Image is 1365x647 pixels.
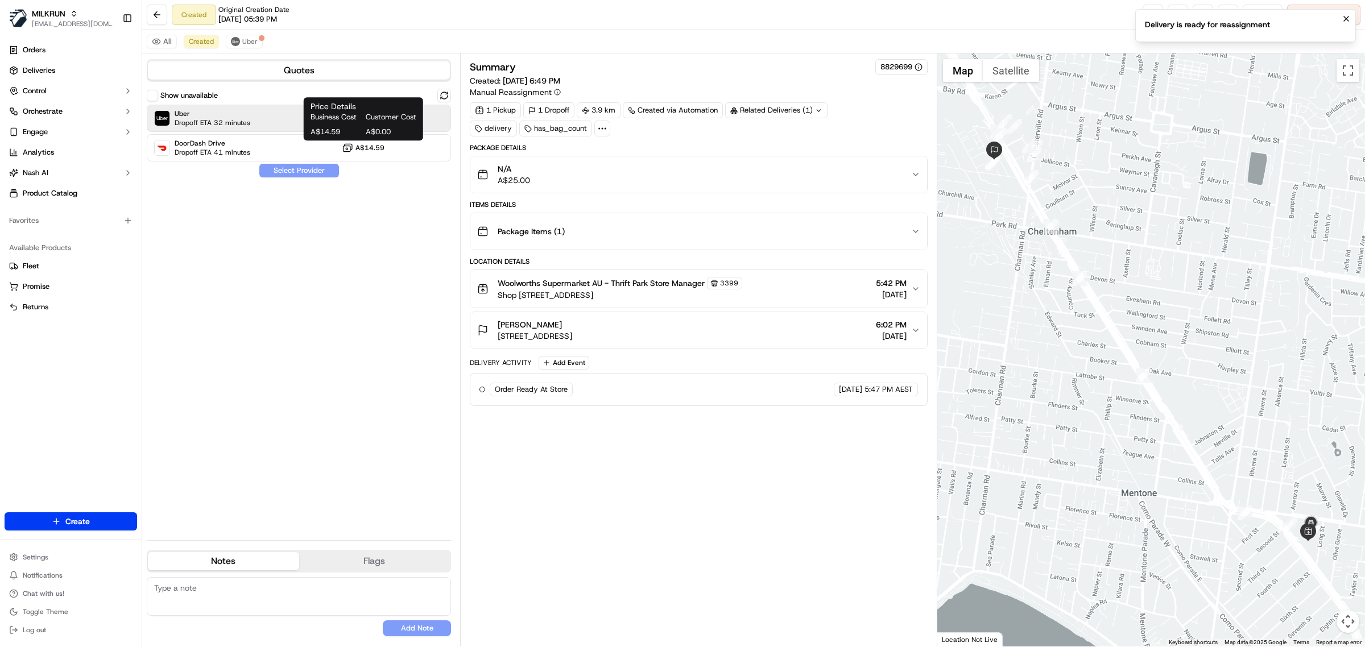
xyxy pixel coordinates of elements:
[876,319,907,330] span: 6:02 PM
[539,356,589,370] button: Add Event
[1043,219,1058,234] div: 18
[9,281,133,292] a: Promise
[5,61,137,80] a: Deliveries
[299,552,450,570] button: Flags
[23,607,68,616] span: Toggle Theme
[155,140,169,155] img: DoorDash Drive
[5,257,137,275] button: Fleet
[470,62,516,72] h3: Summary
[242,37,258,46] span: Uber
[498,330,572,342] span: [STREET_ADDRESS]
[32,8,65,19] span: MILKRUN
[65,516,90,527] span: Create
[5,184,137,202] a: Product Catalog
[23,261,39,271] span: Fleet
[1027,147,1041,162] div: 16
[23,571,63,580] span: Notifications
[23,589,64,598] span: Chat with us!
[1316,639,1362,645] a: Report a map error
[940,632,978,646] a: Open this area in Google Maps (opens a new window)
[985,140,999,155] div: 6
[184,35,219,48] button: Created
[175,109,250,118] span: Uber
[148,61,450,80] button: Quotes
[470,156,927,193] button: N/AA$25.00
[1145,19,1270,30] div: Delivery is ready for reassignment
[5,164,137,182] button: Nash AI
[1305,525,1319,540] div: 3
[876,289,907,300] span: [DATE]
[470,213,927,250] button: Package Items (1)
[1283,517,1297,532] div: 1
[495,384,568,395] span: Order Ready At Store
[5,41,137,59] a: Orders
[175,139,250,148] span: DoorDash Drive
[23,553,48,562] span: Settings
[1169,638,1218,646] button: Keyboard shortcuts
[876,330,907,342] span: [DATE]
[1022,139,1037,154] div: 14
[23,147,54,157] span: Analytics
[864,384,913,395] span: 5:47 PM AEST
[1225,639,1287,645] span: Map data ©2025 Google
[5,143,137,161] a: Analytics
[470,75,560,86] span: Created:
[23,65,55,76] span: Deliveries
[470,358,532,367] div: Delivery Activity
[23,625,46,634] span: Log out
[990,125,1005,139] div: 10
[577,102,621,118] div: 3.9 km
[5,5,118,32] button: MILKRUNMILKRUN[EMAIL_ADDRESS][DOMAIN_NAME]
[519,121,592,136] div: has_bag_count
[470,143,928,152] div: Package Details
[470,270,927,308] button: Woolworths Supermarket AU - Thrift Park Store Manager3399Shop [STREET_ADDRESS]5:42 PM[DATE]
[5,82,137,100] button: Control
[160,90,218,101] label: Show unavailable
[623,102,723,118] a: Created via Automation
[23,127,48,137] span: Engage
[311,112,361,122] span: Business Cost
[23,168,48,178] span: Nash AI
[498,289,742,301] span: Shop [STREET_ADDRESS]
[226,35,263,48] button: Uber
[1028,140,1043,155] div: 15
[720,279,738,288] span: 3399
[937,632,1003,646] div: Location Not Live
[470,200,928,209] div: Items Details
[5,239,137,257] div: Available Products
[985,155,1000,169] div: 8
[5,622,137,638] button: Log out
[470,102,521,118] div: 1 Pickup
[498,319,562,330] span: [PERSON_NAME]
[355,143,384,152] span: A$14.59
[986,156,1000,171] div: 9
[880,62,923,72] div: 8829699
[1238,505,1252,520] div: 4
[470,312,927,349] button: [PERSON_NAME][STREET_ADDRESS]6:02 PM[DATE]
[998,114,1012,129] div: 11
[5,123,137,141] button: Engage
[983,59,1039,82] button: Show satellite imagery
[9,261,133,271] a: Fleet
[498,277,705,289] span: Woolworths Supermarket AU - Thrift Park Store Manager
[5,549,137,565] button: Settings
[470,86,552,98] span: Manual Reassignment
[311,127,361,137] span: A$14.59
[23,106,63,117] span: Orchestrate
[943,59,983,82] button: Show street map
[470,257,928,266] div: Location Details
[366,127,416,137] span: A$0.00
[5,277,137,296] button: Promise
[1337,59,1359,82] button: Toggle fullscreen view
[498,175,530,186] span: A$25.00
[1072,271,1087,286] div: 5
[876,277,907,289] span: 5:42 PM
[148,552,299,570] button: Notes
[498,226,565,237] span: Package Items ( 1 )
[32,19,113,28] span: [EMAIL_ADDRESS][DOMAIN_NAME]
[218,5,289,14] span: Original Creation Date
[1337,610,1359,633] button: Map camera controls
[498,163,530,175] span: N/A
[1304,525,1319,540] div: 20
